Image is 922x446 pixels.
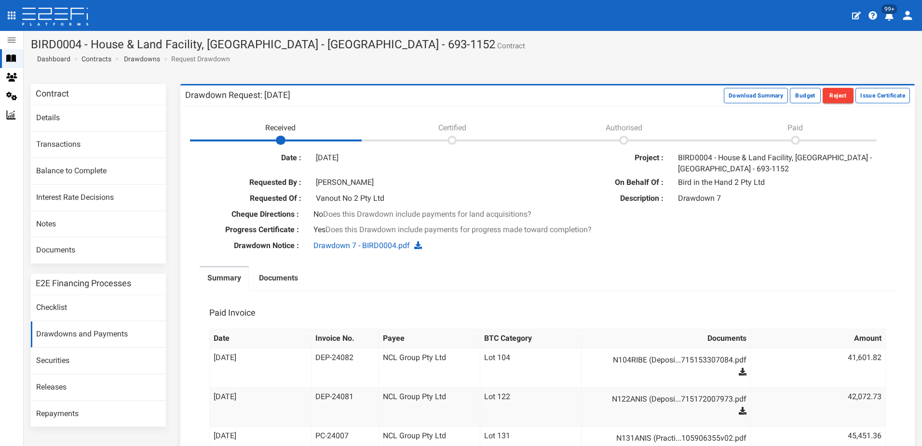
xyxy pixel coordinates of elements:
[31,211,166,237] a: Notes
[124,54,160,64] a: Drawdowns
[555,177,671,188] label: On Behalf Of :
[790,88,821,103] button: Budget
[790,90,823,99] a: Budget
[192,193,308,204] label: Requested Of :
[595,391,746,407] a: N122ANIS (Deposi...715172007973.pdf
[31,185,166,211] a: Interest Rate Decisions
[671,153,903,175] div: BIRD0004 - House & Land Facility, [GEOGRAPHIC_DATA] - [GEOGRAPHIC_DATA] - 693-1152
[31,38,915,51] h1: BIRD0004 - House & Land Facility, [GEOGRAPHIC_DATA] - [GEOGRAPHIC_DATA] - 693-1152
[31,237,166,264] a: Documents
[313,241,410,250] a: Drawdown 7 - BIRD0004.pdf
[306,224,789,236] div: Yes
[555,193,671,204] label: Description :
[306,209,789,220] div: No
[325,225,592,234] span: Does this Drawdown include payments for progress made toward completion?
[750,387,885,426] td: 42,072.73
[33,55,70,63] span: Dashboard
[724,88,788,103] button: Download Summary
[379,348,480,387] td: NCL Group Pty Ltd
[185,91,290,99] h3: Drawdown Request: [DATE]
[379,329,480,348] th: Payee
[31,132,166,158] a: Transactions
[855,88,910,103] button: Issue Certificate
[259,273,298,284] label: Documents
[750,329,885,348] th: Amount
[495,42,525,50] small: Contract
[251,267,306,292] a: Documents
[311,348,379,387] td: DEP-24082
[31,321,166,348] a: Drawdowns and Payments
[210,348,311,387] td: [DATE]
[209,308,256,317] h3: Paid Invoice
[81,54,111,64] a: Contracts
[311,329,379,348] th: Invoice No.
[823,88,854,103] button: Reject
[480,387,582,426] td: Lot 122
[606,123,642,132] span: Authorised
[31,348,166,374] a: Securities
[582,329,750,348] th: Documents
[207,273,241,284] label: Summary
[36,89,69,98] h3: Contract
[671,177,903,188] div: Bird in the Hand 2 Pty Ltd
[31,105,166,131] a: Details
[309,177,541,188] div: [PERSON_NAME]
[36,279,131,288] h3: E2E Financing Processes
[309,153,541,164] div: [DATE]
[210,329,311,348] th: Date
[480,329,582,348] th: BTC Category
[185,240,306,251] label: Drawdown Notice :
[31,401,166,427] a: Repayments
[185,224,306,236] label: Progress Certificate :
[192,177,308,188] label: Requested By :
[855,90,910,99] a: Issue Certificate
[438,123,466,132] span: Certified
[309,193,541,204] div: Vanout No 2 Pty Ltd
[31,375,166,401] a: Releases
[671,193,903,204] div: Drawdown 7
[311,387,379,426] td: DEP-24081
[192,153,308,164] label: Date :
[379,387,480,426] td: NCL Group Pty Ltd
[724,90,790,99] a: Download Summary
[185,209,306,220] label: Cheque Directions :
[33,54,70,64] a: Dashboard
[595,352,746,368] a: N104RIBE (Deposi...715153307084.pdf
[595,431,746,446] a: N131ANIS (Practi...105906355v02.pdf
[200,267,249,292] a: Summary
[31,158,166,184] a: Balance to Complete
[210,387,311,426] td: [DATE]
[555,153,671,164] label: Project :
[787,123,803,132] span: Paid
[162,54,230,64] li: Request Drawdown
[323,209,531,219] span: Does this Drawdown include payments for land acquisitions?
[31,295,166,321] a: Checklist
[480,348,582,387] td: Lot 104
[265,123,296,132] span: Received
[750,348,885,387] td: 41,601.82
